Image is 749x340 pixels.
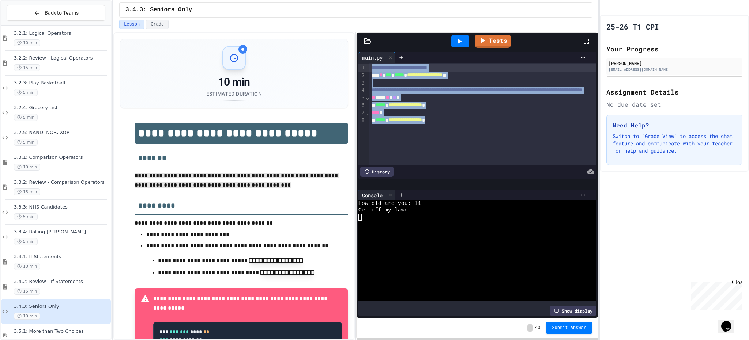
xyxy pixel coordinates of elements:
[14,229,110,235] span: 3.3.4: Rolling [PERSON_NAME]
[366,110,369,116] span: Fold line
[14,213,38,220] span: 5 min
[546,322,592,334] button: Submit Answer
[606,100,742,109] div: No due date set
[358,94,366,102] div: 5
[125,5,192,14] span: 3.4.3: Seniors Only
[358,190,395,200] div: Console
[538,325,540,331] span: 3
[14,55,110,61] span: 3.2.2: Review - Logical Operators
[606,22,659,32] h1: 25-26 T1 CPI
[718,311,742,333] iframe: chat widget
[14,114,38,121] span: 5 min
[14,89,38,96] span: 5 min
[358,200,421,207] span: How old are you: 14
[14,164,40,171] span: 10 min
[7,5,105,21] button: Back to Teams
[613,133,736,154] p: Switch to "Grade View" to access the chat feature and communicate with your teacher for help and ...
[358,72,366,80] div: 2
[14,105,110,111] span: 3.2.4: Grocery List
[534,325,537,331] span: /
[606,44,742,54] h2: Your Progress
[358,64,366,72] div: 1
[119,20,144,29] button: Lesson
[14,263,40,270] span: 10 min
[358,117,366,125] div: 8
[609,60,740,66] div: [PERSON_NAME]
[14,30,110,37] span: 3.2.1: Logical Operators
[206,90,262,98] div: Estimated Duration
[552,325,586,331] span: Submit Answer
[14,64,40,71] span: 15 min
[358,80,366,87] div: 3
[206,76,262,89] div: 10 min
[14,328,110,335] span: 3.5.1: More than Two Choices
[14,303,110,310] span: 3.4.3: Seniors Only
[688,279,742,310] iframe: chat widget
[358,109,366,117] div: 7
[366,95,369,100] span: Fold line
[358,191,386,199] div: Console
[358,207,408,214] span: Get off my lawn
[14,80,110,86] span: 3.2.3: Play Basketball
[14,130,110,136] span: 3.2.5: NAND, NOR, XOR
[14,188,40,195] span: 15 min
[609,67,740,72] div: [EMAIL_ADDRESS][DOMAIN_NAME]
[45,9,79,17] span: Back to Teams
[14,39,40,46] span: 10 min
[14,279,110,285] span: 3.4.2: Review - If Statements
[613,121,736,130] h3: Need Help?
[606,87,742,97] h2: Assignment Details
[14,179,110,186] span: 3.3.2: Review - Comparison Operators
[358,52,395,63] div: main.py
[14,139,38,146] span: 5 min
[14,254,110,260] span: 3.4.1: If Statements
[360,167,394,177] div: History
[14,238,38,245] span: 5 min
[14,288,40,295] span: 15 min
[358,54,386,61] div: main.py
[550,306,596,316] div: Show display
[14,154,110,161] span: 3.3.1: Comparison Operators
[358,102,366,110] div: 6
[475,35,511,48] a: Tests
[527,324,533,332] span: -
[146,20,169,29] button: Grade
[14,313,40,320] span: 10 min
[3,3,50,46] div: Chat with us now!Close
[358,87,366,94] div: 4
[14,204,110,210] span: 3.3.3: NHS Candidates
